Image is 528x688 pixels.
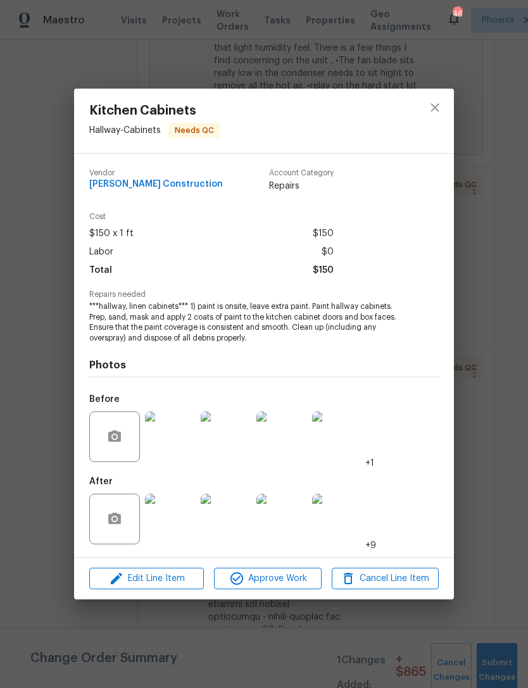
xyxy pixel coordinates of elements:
[89,395,120,404] h5: Before
[214,568,321,590] button: Approve Work
[89,125,161,134] span: Hallway - Cabinets
[89,477,113,486] h5: After
[322,243,334,261] span: $0
[89,261,112,280] span: Total
[89,104,220,118] span: Kitchen Cabinets
[453,8,462,20] div: 46
[420,92,450,123] button: close
[89,301,404,344] span: ***hallway, linen cabinets*** 1) paint is onsite, leave extra paint. Paint hallway cabinets. Prep...
[93,571,200,587] span: Edit Line Item
[332,568,439,590] button: Cancel Line Item
[269,169,334,177] span: Account Category
[89,169,223,177] span: Vendor
[170,124,219,137] span: Needs QC
[89,243,113,261] span: Labor
[89,359,439,372] h4: Photos
[269,180,334,192] span: Repairs
[365,457,374,470] span: +1
[89,291,439,299] span: Repairs needed
[313,261,334,280] span: $150
[336,571,435,587] span: Cancel Line Item
[89,568,204,590] button: Edit Line Item
[89,213,334,221] span: Cost
[218,571,317,587] span: Approve Work
[313,225,334,243] span: $150
[89,225,134,243] span: $150 x 1 ft
[365,539,376,552] span: +9
[89,180,223,189] span: [PERSON_NAME] Construction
